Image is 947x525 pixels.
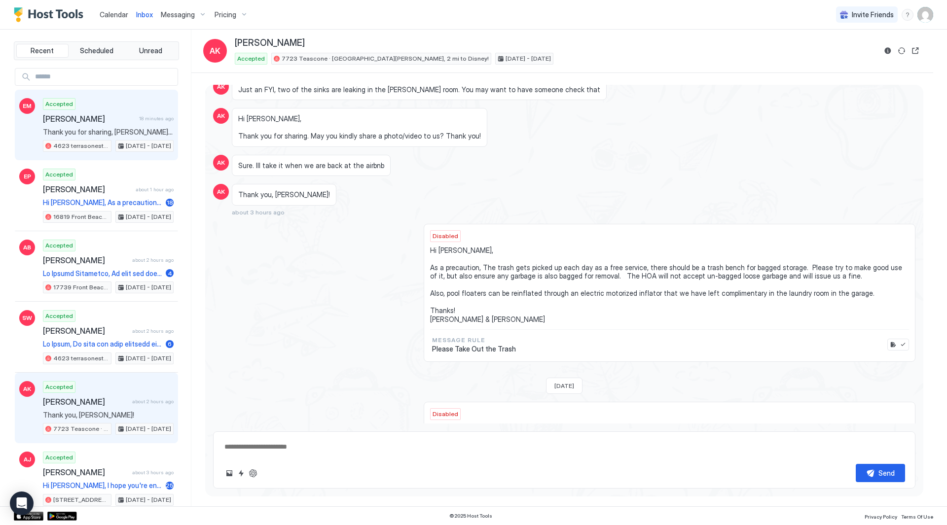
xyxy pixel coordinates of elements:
[217,158,225,167] span: AK
[100,9,128,20] a: Calendar
[215,10,236,19] span: Pricing
[53,283,109,292] span: 17739 Front Beach 506w v2 · [GEOGRAPHIC_DATA], Beachfront, [GEOGRAPHIC_DATA], [GEOGRAPHIC_DATA]!
[132,257,174,263] span: about 2 hours ago
[166,482,174,489] span: 25
[53,424,109,433] span: 7723 Teascone · [GEOGRAPHIC_DATA][PERSON_NAME], 2 mi to Disney!
[167,199,173,206] span: 18
[132,469,174,476] span: about 3 hours ago
[210,45,220,57] span: AK
[45,312,73,320] span: Accepted
[282,54,489,63] span: 7723 Teascone · [GEOGRAPHIC_DATA][PERSON_NAME], 2 mi to Disney!
[53,212,109,221] span: 16819 Front Beach 2713 · Luxury Beachfront, 3 Pools/Spas, Walk to [GEOGRAPHIC_DATA]
[43,467,128,477] span: [PERSON_NAME]
[23,102,32,110] span: EM
[161,10,195,19] span: Messaging
[45,100,73,108] span: Accepted
[31,69,178,85] input: Input Field
[910,45,921,57] button: Open reservation
[23,243,31,252] span: AB
[223,467,235,479] button: Upload image
[126,283,171,292] span: [DATE] - [DATE]
[43,481,162,490] span: Hi [PERSON_NAME], I hope you're enjoying planning your upcoming stay with us! I wanted to let you...
[43,397,128,407] span: [PERSON_NAME]
[45,453,73,462] span: Accepted
[136,10,153,19] span: Inbox
[433,232,458,241] span: Disabled
[217,187,225,196] span: AK
[238,161,384,170] span: Sure. Ill take it when we are back at the airbnb
[168,270,172,277] span: 4
[235,467,247,479] button: Quick reply
[14,7,88,22] a: Host Tools Logo
[432,336,516,345] span: Message Rule
[865,511,897,521] a: Privacy Policy
[238,85,600,94] span: Just an FYI, two of the sinks are leaking in the [PERSON_NAME] room. You may want to have someone...
[232,209,285,216] span: about 3 hours ago
[917,7,933,23] div: User profile
[168,340,172,348] span: 6
[53,354,109,363] span: 4623 terrasonesta · Solterra Luxury [GEOGRAPHIC_DATA] w/View, near [GEOGRAPHIC_DATA]!
[80,46,113,55] span: Scheduled
[247,467,259,479] button: ChatGPT Auto Reply
[238,114,481,140] span: Hi [PERSON_NAME], Thank you for sharing. May you kindly share a photo/video to us? Thank you!
[430,246,909,324] span: Hi [PERSON_NAME], As a precaution, The trash gets picked up each day as a free service, there sho...
[22,314,32,322] span: SW
[124,44,177,58] button: Unread
[16,44,69,58] button: Recent
[45,241,73,250] span: Accepted
[43,184,132,194] span: [PERSON_NAME]
[506,54,551,63] span: [DATE] - [DATE]
[43,340,162,349] span: Lo Ipsum, Do sita con adip elitsedd eiusmodte incid utlabo et do ma ali enim, ad mini veni qu nos...
[126,354,171,363] span: [DATE] - [DATE]
[43,114,135,124] span: [PERSON_NAME]
[132,398,174,405] span: about 2 hours ago
[852,10,894,19] span: Invite Friends
[53,495,109,504] span: [STREET_ADDRESS] · Windsor Palms [PERSON_NAME]'s Ohana Villa, 3mi to Disney!
[24,455,31,464] span: AJ
[126,424,171,433] span: [DATE] - [DATE]
[235,37,305,49] span: [PERSON_NAME]
[901,514,933,520] span: Terms Of Use
[126,495,171,504] span: [DATE] - [DATE]
[433,410,458,419] span: Disabled
[126,141,171,150] span: [DATE] - [DATE]
[10,491,34,515] div: Open Intercom Messenger
[237,54,265,63] span: Accepted
[24,172,31,181] span: EP
[888,340,898,350] button: Edit rule
[43,198,162,207] span: Hi [PERSON_NAME], As a precaution, The trash gets picked up each day as a free service, there sho...
[47,512,77,521] a: Google Play Store
[554,382,574,389] span: [DATE]
[139,46,162,55] span: Unread
[53,141,109,150] span: 4623 terrasonesta · Solterra Luxury [GEOGRAPHIC_DATA] w/View, near [GEOGRAPHIC_DATA]!
[432,345,516,353] span: Please Take Out the Trash
[43,255,128,265] span: [PERSON_NAME]
[217,111,225,120] span: AK
[449,513,492,519] span: © 2025 Host Tools
[45,170,73,179] span: Accepted
[43,128,174,137] span: Thank you for sharing, [PERSON_NAME]. We'll ensure that the drivers are registered.
[43,326,128,336] span: [PERSON_NAME]
[100,10,128,19] span: Calendar
[898,340,908,350] button: Enable message
[882,45,894,57] button: Reservation information
[896,45,908,57] button: Sync reservation
[14,512,43,521] a: App Store
[901,511,933,521] a: Terms Of Use
[878,468,895,478] div: Send
[217,82,225,91] span: AK
[126,212,171,221] span: [DATE] - [DATE]
[43,411,174,420] span: Thank you, [PERSON_NAME]!
[902,9,913,21] div: menu
[132,328,174,334] span: about 2 hours ago
[14,41,179,60] div: tab-group
[136,9,153,20] a: Inbox
[136,186,174,193] span: about 1 hour ago
[43,269,162,278] span: Lo Ipsumd Sitametco, Ad elit sed doe t incid utla!! Etdo m aliquaen admi veni quisn-exe ul labori...
[71,44,123,58] button: Scheduled
[23,385,31,393] span: AK
[856,464,905,482] button: Send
